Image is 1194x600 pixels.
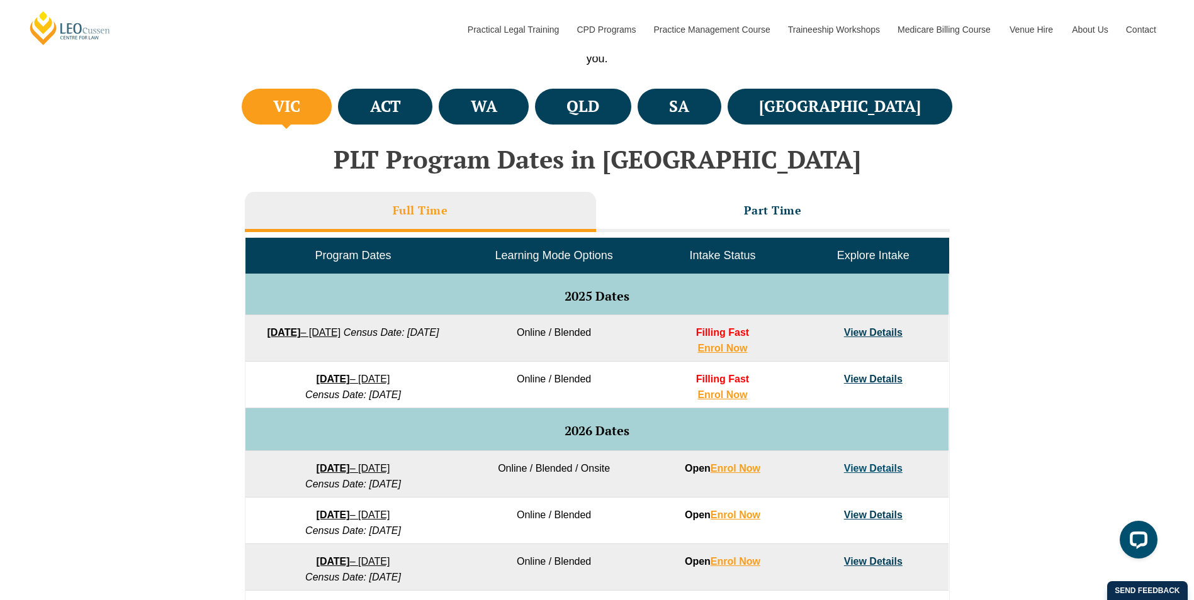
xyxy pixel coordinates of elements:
span: Learning Mode Options [495,249,613,262]
a: Enrol Now [711,556,760,567]
h3: Part Time [744,203,802,218]
span: Filling Fast [696,327,749,338]
td: Online / Blended [461,544,647,591]
strong: [DATE] [317,374,350,384]
strong: [DATE] [317,556,350,567]
strong: [DATE] [317,509,350,520]
span: Filling Fast [696,374,749,384]
a: Medicare Billing Course [888,3,1000,57]
a: View Details [844,463,903,474]
a: [DATE]– [DATE] [317,374,390,384]
strong: Open [685,509,760,520]
a: Traineeship Workshops [779,3,888,57]
td: Online / Blended / Onsite [461,451,647,497]
em: Census Date: [DATE] [305,525,401,536]
span: Intake Status [689,249,755,262]
h3: Full Time [393,203,448,218]
h4: ACT [370,96,401,117]
a: View Details [844,374,903,384]
span: 2026 Dates [565,422,629,439]
h2: PLT Program Dates in [GEOGRAPHIC_DATA] [239,145,956,173]
strong: [DATE] [267,327,300,338]
a: Enrol Now [697,343,747,353]
a: [DATE]– [DATE] [317,463,390,474]
a: View Details [844,327,903,338]
h4: SA [669,96,689,117]
a: Enrol Now [697,389,747,400]
td: Online / Blended [461,315,647,362]
a: Enrol Now [711,509,760,520]
a: Practical Legal Training [458,3,568,57]
a: About Us [1062,3,1117,57]
a: [DATE]– [DATE] [317,509,390,520]
a: Enrol Now [711,463,760,474]
a: Practice Management Course [645,3,779,57]
span: Explore Intake [837,249,910,262]
a: View Details [844,556,903,567]
em: Census Date: [DATE] [305,479,401,489]
h4: WA [471,96,497,117]
a: View Details [844,509,903,520]
strong: Open [685,463,760,474]
a: CPD Programs [567,3,644,57]
span: 2025 Dates [565,287,629,304]
em: Census Date: [DATE] [305,572,401,582]
a: [PERSON_NAME] Centre for Law [28,10,112,46]
span: Program Dates [315,249,391,262]
a: Venue Hire [1000,3,1062,57]
h4: [GEOGRAPHIC_DATA] [759,96,921,117]
h4: QLD [566,96,599,117]
h4: VIC [273,96,300,117]
a: [DATE]– [DATE] [267,327,341,338]
em: Census Date: [DATE] [344,327,439,338]
strong: [DATE] [317,463,350,474]
em: Census Date: [DATE] [305,389,401,400]
strong: Open [685,556,760,567]
td: Online / Blended [461,497,647,544]
iframe: LiveChat chat widget [1110,516,1163,569]
a: [DATE]– [DATE] [317,556,390,567]
td: Online / Blended [461,362,647,408]
a: Contact [1117,3,1166,57]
